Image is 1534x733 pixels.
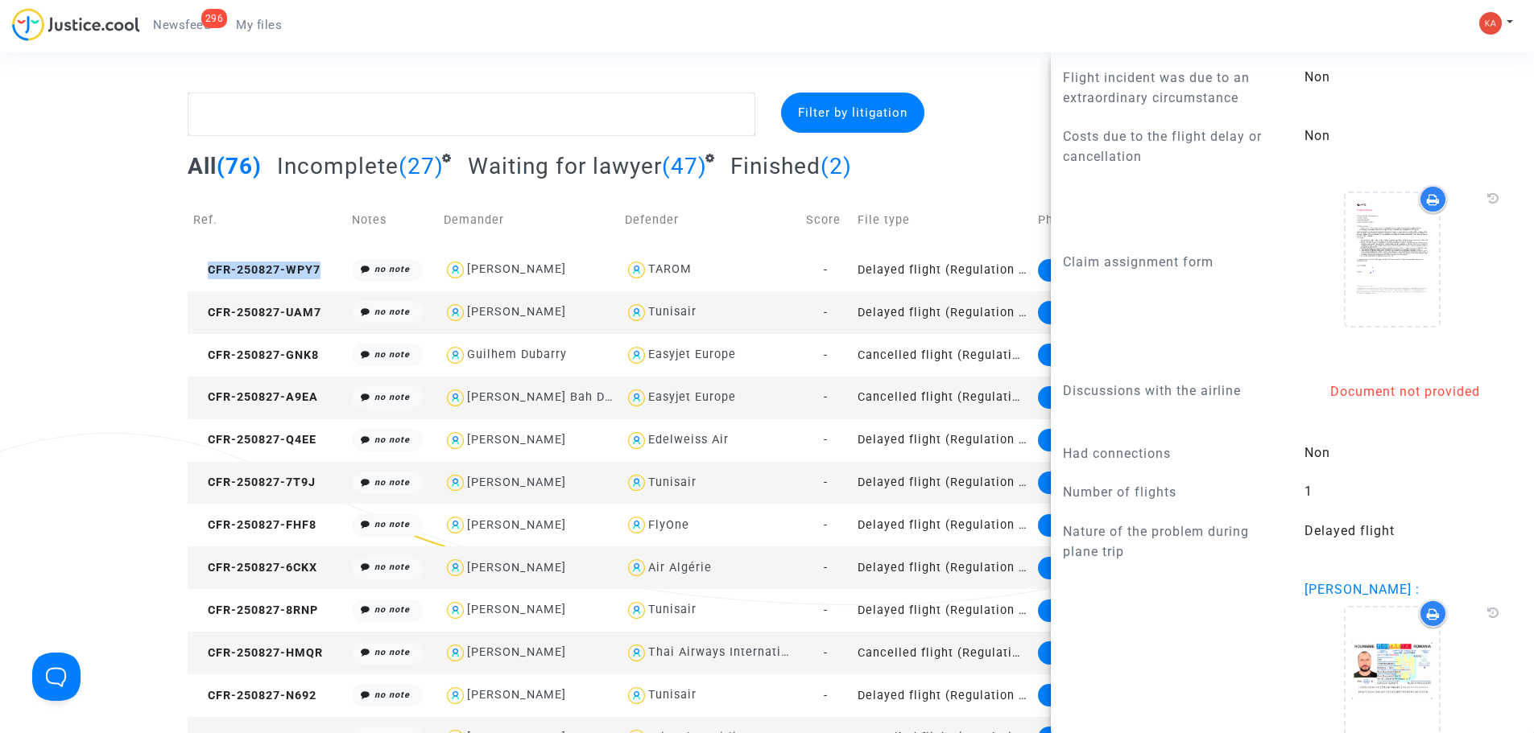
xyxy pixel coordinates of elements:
[824,646,828,660] span: -
[1038,386,1129,409] div: Formal notice
[1063,381,1280,401] p: Discussions with the airline
[648,518,689,532] div: FlyOne
[201,9,228,28] div: 296
[1038,599,1129,622] div: Formal notice
[193,390,318,404] span: CFR-250827-A9EA
[1305,484,1313,499] span: 1
[852,291,1033,334] td: Delayed flight (Regulation EC 261/2004)
[467,476,566,489] div: [PERSON_NAME]
[193,476,316,489] span: CFR-250827-7T9J
[193,603,318,617] span: CFR-250827-8RNP
[444,556,467,579] img: icon-user.svg
[824,476,828,489] span: -
[625,599,648,622] img: icon-user.svg
[467,305,566,319] div: [PERSON_NAME]
[1063,521,1280,562] p: Nature of the problem during plane trip
[236,18,282,32] span: My files
[399,153,444,179] span: (27)
[824,348,828,362] span: -
[800,191,852,249] td: Score
[467,518,566,532] div: [PERSON_NAME]
[824,306,828,319] span: -
[824,263,828,277] span: -
[852,462,1033,504] td: Delayed flight (Regulation EC 261/2004)
[648,390,736,404] div: Easyjet Europe
[798,105,908,120] span: Filter by litigation
[625,513,648,537] img: icon-user.svg
[374,392,410,402] i: no note
[188,191,347,249] td: Ref.
[1038,684,1129,706] div: Formal notice
[12,8,140,41] img: jc-logo.svg
[1038,557,1129,579] div: Formal notice
[824,433,828,447] span: -
[217,153,262,179] span: (76)
[346,191,438,249] td: Notes
[625,641,648,665] img: icon-user.svg
[140,13,223,37] a: 296Newsfeed
[619,191,800,249] td: Defender
[648,476,697,489] div: Tunisair
[193,561,317,574] span: CFR-250827-6CKX
[852,674,1033,717] td: Delayed flight (Regulation EC 261/2004)
[824,390,828,404] span: -
[1305,445,1330,460] span: Non
[444,258,467,282] img: icon-user.svg
[852,191,1033,249] td: File type
[824,518,828,532] span: -
[648,688,697,702] div: Tunisair
[625,684,648,707] img: icon-user.svg
[374,604,410,615] i: no note
[1479,12,1502,35] img: 5313a9924b78e7fbfe8fb7f85326e248
[467,433,566,447] div: [PERSON_NAME]
[648,433,729,447] div: Edelweiss Air
[277,153,399,179] span: Incomplete
[374,647,410,657] i: no note
[648,348,736,361] div: Easyjet Europe
[1063,252,1280,272] p: Claim assignment form
[625,472,648,495] img: icon-user.svg
[1038,429,1129,451] div: Formal notice
[852,249,1033,291] td: Delayed flight (Regulation EC 261/2004)
[824,603,828,617] span: -
[852,377,1033,419] td: Cancelled flight (Regulation EC 261/2004)
[374,307,410,317] i: no note
[821,153,852,179] span: (2)
[1305,69,1330,84] span: Non
[374,477,410,488] i: no note
[467,390,631,404] div: [PERSON_NAME] Bah Diallo
[648,305,697,319] div: Tunisair
[444,344,467,367] img: icon-user.svg
[374,690,410,700] i: no note
[852,589,1033,632] td: Delayed flight (Regulation EC 261/2004)
[648,561,712,574] div: Air Algérie
[467,688,566,702] div: [PERSON_NAME]
[852,504,1033,546] td: Delayed flight (Regulation EC 261/2004)
[374,434,410,445] i: no note
[374,562,410,572] i: no note
[824,689,828,702] span: -
[852,632,1033,674] td: Cancelled flight (Regulation EC 261/2004)
[625,386,648,410] img: icon-user.svg
[467,645,566,659] div: [PERSON_NAME]
[1305,382,1506,402] div: Document not provided
[444,472,467,495] img: icon-user.svg
[1038,472,1129,494] div: Formal notice
[193,348,319,362] span: CFR-250827-GNK8
[625,556,648,579] img: icon-user.svg
[467,603,566,616] div: [PERSON_NAME]
[1063,68,1280,108] p: Flight incident was due to an extraordinary circumstance
[625,301,648,324] img: icon-user.svg
[193,263,320,277] span: CFR-250827-WPY7
[852,546,1033,589] td: Delayed flight (Regulation EC 261/2004)
[444,641,467,665] img: icon-user.svg
[730,153,821,179] span: Finished
[1063,126,1280,167] p: Costs due to the flight delay or cancellation
[1305,523,1395,538] span: Delayed flight
[824,561,828,574] span: -
[1038,259,1129,282] div: Formal notice
[1305,582,1420,597] span: [PERSON_NAME] :
[1032,191,1147,249] td: Phase
[852,419,1033,462] td: Delayed flight (Regulation EC 261/2004)
[193,433,316,447] span: CFR-250827-Q4EE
